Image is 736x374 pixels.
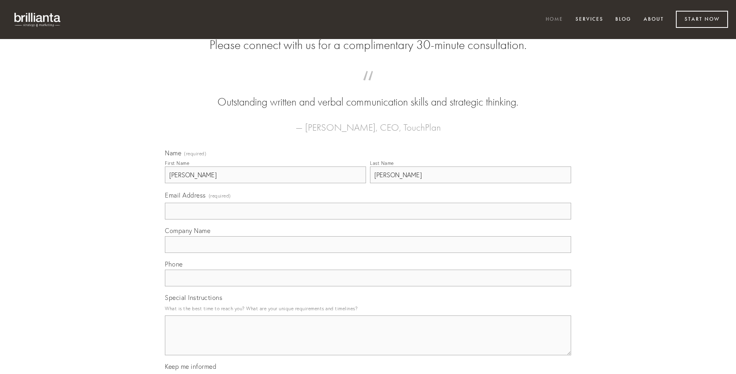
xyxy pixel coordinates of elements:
[178,79,558,94] span: “
[570,13,609,26] a: Services
[178,79,558,110] blockquote: Outstanding written and verbal communication skills and strategic thinking.
[165,294,222,302] span: Special Instructions
[610,13,636,26] a: Blog
[165,191,206,199] span: Email Address
[165,149,181,157] span: Name
[8,8,68,31] img: brillianta - research, strategy, marketing
[370,160,394,166] div: Last Name
[676,11,728,28] a: Start Now
[540,13,568,26] a: Home
[165,260,183,268] span: Phone
[209,190,231,201] span: (required)
[165,362,216,370] span: Keep me informed
[638,13,669,26] a: About
[165,303,571,314] p: What is the best time to reach you? What are your unique requirements and timelines?
[165,227,210,235] span: Company Name
[184,151,206,156] span: (required)
[165,160,189,166] div: First Name
[165,37,571,53] h2: Please connect with us for a complimentary 30-minute consultation.
[178,110,558,135] figcaption: — [PERSON_NAME], CEO, TouchPlan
